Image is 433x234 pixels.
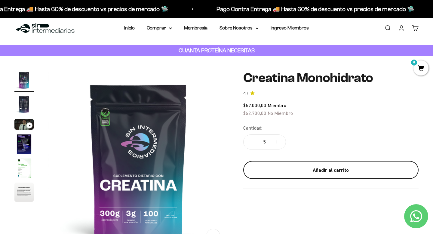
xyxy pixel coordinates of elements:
a: Inicio [124,25,135,30]
div: Un video del producto [7,65,124,75]
span: No Miembro [268,110,293,116]
strong: CUANTA PROTEÍNA NECESITAS [179,47,255,54]
span: $62.700,00 [243,110,266,116]
span: Enviar [99,90,124,100]
button: Reducir cantidad [244,135,261,149]
img: Creatina Monohidrato [14,95,34,114]
button: Añadir al carrito [243,161,419,179]
span: 4.7 [243,90,248,97]
div: Añadir al carrito [255,166,407,174]
button: Ir al artículo 3 [14,119,34,131]
label: Cantidad: [243,124,262,132]
p: ¿Qué te haría sentir más seguro de comprar este producto? [7,10,124,23]
img: Creatina Monohidrato [14,159,34,178]
mark: 0 [410,59,418,66]
div: Una promoción especial [7,53,124,63]
a: Membresía [184,25,207,30]
div: Reseñas de otros clientes [7,41,124,51]
h1: Creatina Monohidrato [243,71,419,85]
div: Un mejor precio [7,77,124,87]
summary: Sobre Nosotros [220,24,259,32]
button: Ir al artículo 4 [14,134,34,155]
span: $57.000,00 [243,103,266,108]
p: Pago Contra Entrega 🚚 Hasta 60% de descuento vs precios de mercado 🛸 [213,4,411,14]
div: Más información sobre los ingredientes [7,29,124,39]
img: Creatina Monohidrato [14,71,34,90]
button: Ir al artículo 6 [14,183,34,204]
button: Ir al artículo 1 [14,71,34,92]
a: Ingreso Miembros [271,25,309,30]
button: Ir al artículo 5 [14,159,34,180]
span: Miembro [268,103,286,108]
a: 0 [413,65,428,72]
button: Aumentar cantidad [268,135,286,149]
button: Enviar [98,90,124,100]
a: 4.74.7 de 5.0 estrellas [243,90,419,97]
button: Ir al artículo 2 [14,95,34,116]
img: Creatina Monohidrato [14,183,34,202]
img: Creatina Monohidrato [14,134,34,154]
summary: Comprar [147,24,172,32]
